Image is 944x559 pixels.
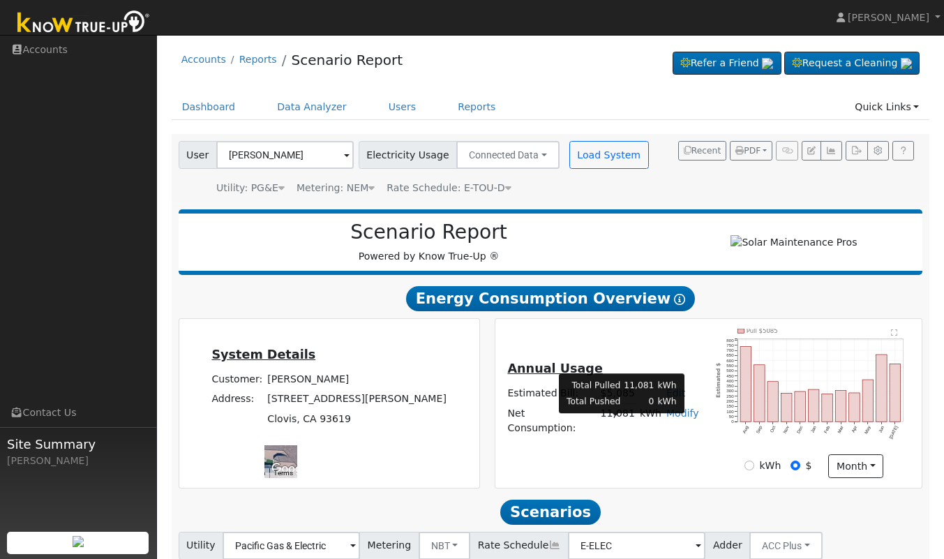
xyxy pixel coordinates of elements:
[848,12,929,23] span: [PERSON_NAME]
[890,364,901,422] rect: onclick=""
[297,181,375,195] div: Metering: NEM
[265,409,449,428] td: Clovis, CA 93619
[851,425,857,433] text: Apr
[268,460,314,478] a: Open this area in Google Maps (opens a new window)
[726,363,734,368] text: 550
[359,141,457,169] span: Electricity Usage
[456,141,560,169] button: Connected Data
[740,346,751,422] rect: onclick=""
[726,389,734,394] text: 300
[796,425,804,434] text: Dec
[726,383,734,388] text: 350
[726,378,734,383] text: 400
[569,141,649,169] button: Load System
[823,425,831,434] text: Feb
[566,395,621,409] td: Total Pushed
[867,141,889,161] button: Settings
[844,94,929,120] a: Quick Links
[828,454,883,478] button: month
[505,384,598,404] td: Estimated Bill:
[623,395,654,409] td: 0
[876,355,887,422] rect: onclick=""
[726,394,734,398] text: 250
[781,393,793,422] rect: onclick=""
[505,403,598,438] td: Net Consumption:
[754,365,765,422] rect: onclick=""
[637,403,664,438] td: kWh
[809,389,820,422] rect: onclick=""
[387,182,511,193] span: Alias: HETOUD
[878,425,885,434] text: Jun
[901,58,912,69] img: retrieve
[726,358,734,363] text: 600
[810,425,818,434] text: Jan
[795,392,806,422] rect: onclick=""
[888,425,899,440] text: [DATE]
[239,54,277,65] a: Reports
[7,435,149,454] span: Site Summary
[186,221,673,264] div: Powered by Know True-Up ®
[566,378,621,392] td: Total Pulled
[673,52,781,75] a: Refer a Friend
[726,343,734,348] text: 750
[265,370,449,389] td: [PERSON_NAME]
[742,425,749,434] text: Aug
[730,141,772,161] button: PDF
[802,141,821,161] button: Edit User
[821,141,842,161] button: Multi-Series Graph
[209,389,265,409] td: Address:
[678,141,727,161] button: Recent
[726,398,734,403] text: 200
[849,393,860,422] rect: onclick=""
[726,352,734,357] text: 650
[172,94,246,120] a: Dashboard
[406,286,695,311] span: Energy Consumption Overview
[267,94,357,120] a: Data Analyzer
[726,348,734,352] text: 700
[378,94,427,120] a: Users
[507,362,602,375] u: Annual Usage
[762,58,773,69] img: retrieve
[731,419,734,424] text: 0
[892,329,898,336] text: 
[731,235,857,250] img: Solar Maintenance Pros
[726,338,734,343] text: 800
[744,461,754,470] input: kWh
[726,373,734,378] text: 450
[822,394,833,422] rect: onclick=""
[657,378,677,392] td: kWh
[726,368,734,373] text: 500
[181,54,226,65] a: Accounts
[726,409,734,414] text: 100
[73,536,84,547] img: retrieve
[782,424,790,434] text: Nov
[784,52,920,75] a: Request a Cleaning
[10,8,157,39] img: Know True-Up
[759,459,781,473] label: kWh
[500,500,600,525] span: Scenarios
[179,141,217,169] span: User
[864,424,872,434] text: May
[837,425,844,434] text: Mar
[7,454,149,468] div: [PERSON_NAME]
[735,146,761,156] span: PDF
[715,363,721,398] text: Estimated $
[674,294,685,305] i: Show Help
[791,461,800,470] input: $
[726,403,734,408] text: 150
[216,181,285,195] div: Utility: PG&E
[755,425,763,434] text: Sep
[806,459,812,473] label: $
[623,378,654,392] td: 11,081
[769,425,777,433] text: Oct
[216,141,354,169] input: Select a User
[666,408,699,419] a: Modify
[209,370,265,389] td: Customer:
[274,469,293,477] a: Terms
[862,380,874,422] rect: onclick=""
[767,382,779,422] rect: onclick=""
[268,460,314,478] img: Google
[598,403,637,438] td: 11,081
[211,348,315,362] u: System Details
[846,141,867,161] button: Export Interval Data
